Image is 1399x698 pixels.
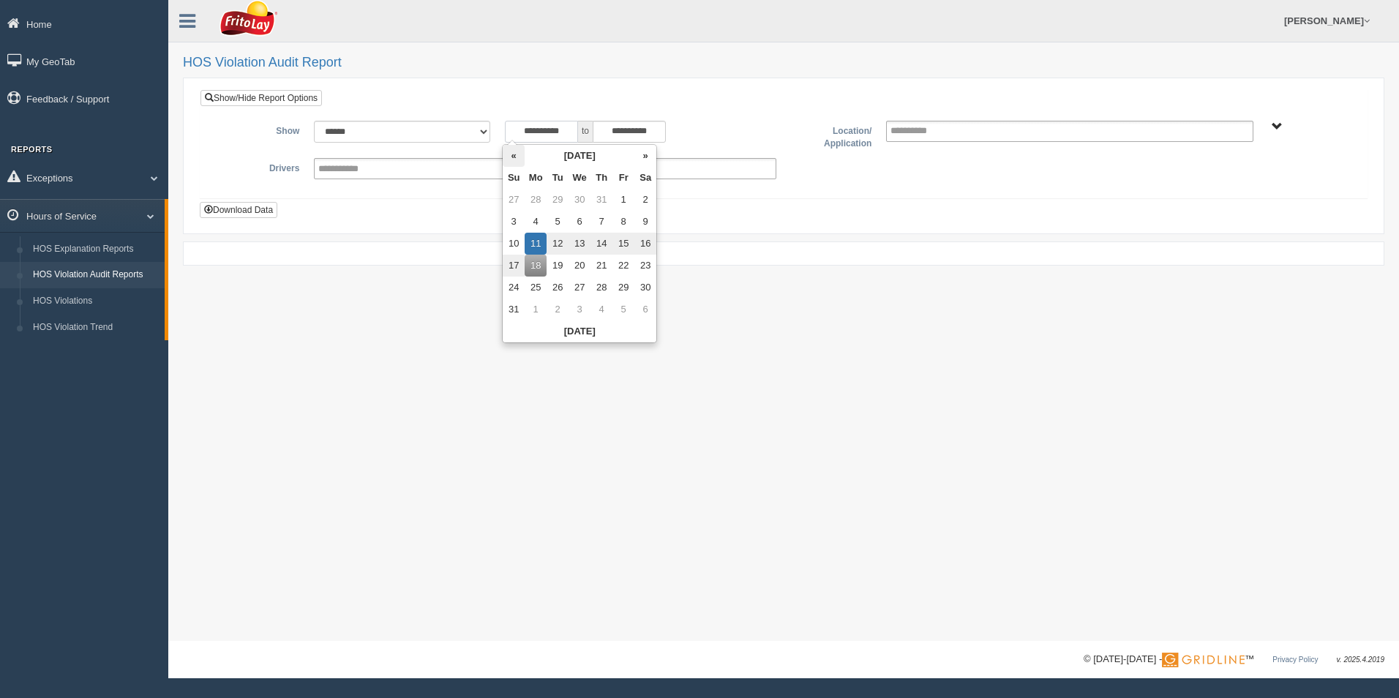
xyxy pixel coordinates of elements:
td: 24 [503,277,525,299]
td: 6 [569,211,590,233]
td: 30 [569,189,590,211]
a: HOS Violations [26,288,165,315]
th: Mo [525,167,547,189]
th: [DATE] [525,145,634,167]
td: 21 [590,255,612,277]
td: 30 [634,277,656,299]
td: 15 [612,233,634,255]
td: 5 [612,299,634,320]
td: 27 [569,277,590,299]
td: 1 [525,299,547,320]
td: 28 [525,189,547,211]
td: 9 [634,211,656,233]
td: 17 [503,255,525,277]
td: 7 [590,211,612,233]
td: 29 [612,277,634,299]
label: Show [211,121,307,138]
td: 14 [590,233,612,255]
td: 6 [634,299,656,320]
th: Su [503,167,525,189]
td: 31 [503,299,525,320]
td: 16 [634,233,656,255]
span: to [578,121,593,143]
h2: HOS Violation Audit Report [183,56,1384,70]
button: Download Data [200,202,277,218]
a: Privacy Policy [1272,656,1318,664]
a: HOS Violation Trend [26,315,165,341]
td: 26 [547,277,569,299]
th: [DATE] [503,320,656,342]
td: 3 [569,299,590,320]
td: 31 [590,189,612,211]
th: We [569,167,590,189]
td: 8 [612,211,634,233]
td: 22 [612,255,634,277]
td: 19 [547,255,569,277]
label: Drivers [211,158,307,176]
div: © [DATE]-[DATE] - ™ [1084,652,1384,667]
td: 18 [525,255,547,277]
td: 23 [634,255,656,277]
label: Location/ Application [784,121,879,151]
th: » [634,145,656,167]
td: 13 [569,233,590,255]
a: Show/Hide Report Options [200,90,322,106]
a: HOS Violation Audit Reports [26,262,165,288]
td: 10 [503,233,525,255]
td: 2 [547,299,569,320]
td: 29 [547,189,569,211]
td: 1 [612,189,634,211]
td: 5 [547,211,569,233]
th: Th [590,167,612,189]
td: 20 [569,255,590,277]
th: Sa [634,167,656,189]
td: 11 [525,233,547,255]
td: 2 [634,189,656,211]
a: HOS Explanation Reports [26,236,165,263]
span: v. 2025.4.2019 [1337,656,1384,664]
td: 28 [590,277,612,299]
th: « [503,145,525,167]
th: Tu [547,167,569,189]
img: Gridline [1162,653,1245,667]
td: 4 [525,211,547,233]
th: Fr [612,167,634,189]
td: 12 [547,233,569,255]
td: 25 [525,277,547,299]
td: 3 [503,211,525,233]
td: 27 [503,189,525,211]
td: 4 [590,299,612,320]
